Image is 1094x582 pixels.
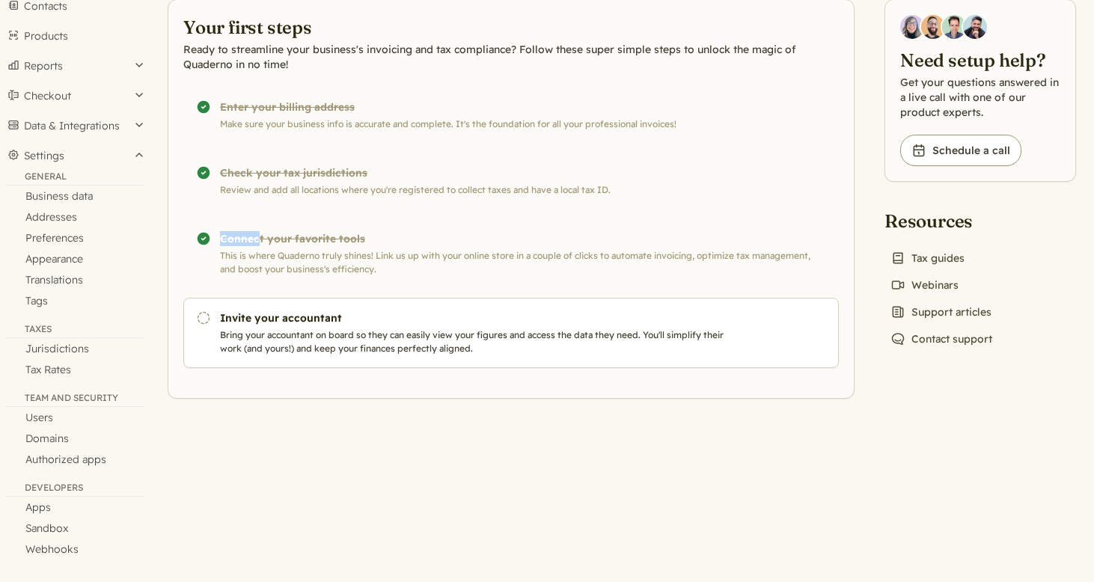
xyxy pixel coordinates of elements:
[6,482,144,497] div: Developers
[183,298,839,368] a: Invite your accountant Bring your accountant on board so they can easily view your figures and ac...
[884,275,965,295] a: Webinars
[921,15,945,39] img: Jairo Fumero, Account Executive at Quaderno
[6,323,144,338] div: Taxes
[183,15,839,39] h2: Your first steps
[6,171,144,186] div: General
[900,135,1021,166] a: Schedule a call
[884,328,998,349] a: Contact support
[963,15,987,39] img: Javier Rubio, DevRel at Quaderno
[900,15,924,39] img: Diana Carrasco, Account Executive at Quaderno
[900,48,1060,72] h2: Need setup help?
[220,310,726,325] h3: Invite your accountant
[900,75,1060,120] p: Get your questions answered in a live call with one of our product experts.
[942,15,966,39] img: Ivo Oltmans, Business Developer at Quaderno
[6,392,144,407] div: Team and security
[220,328,726,355] p: Bring your accountant on board so they can easily view your figures and access the data they need...
[884,301,997,322] a: Support articles
[183,42,839,72] p: Ready to streamline your business's invoicing and tax compliance? Follow these super simple steps...
[884,209,998,233] h2: Resources
[884,248,971,269] a: Tax guides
